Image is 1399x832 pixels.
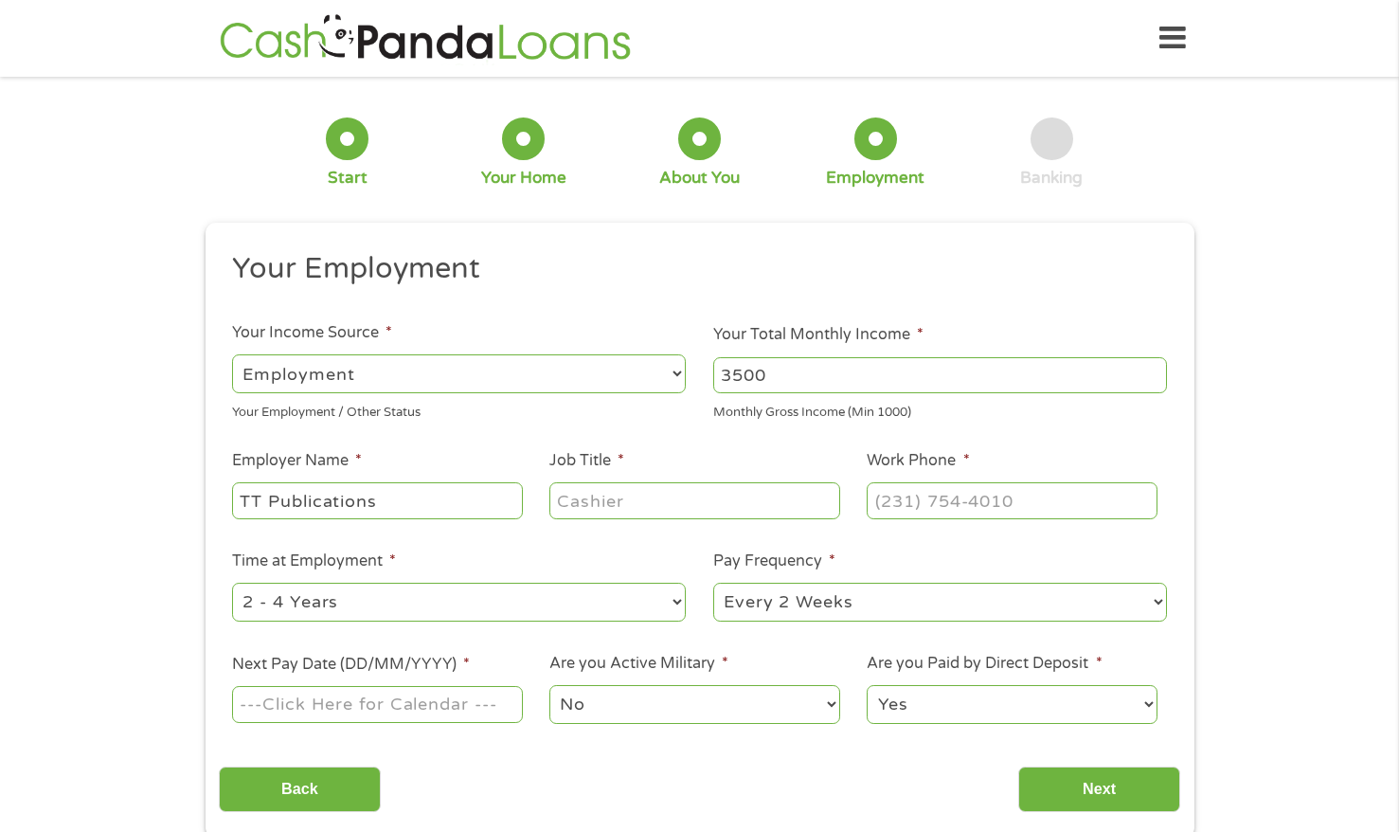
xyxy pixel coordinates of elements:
[232,686,522,722] input: ---Click Here for Calendar ---
[232,250,1153,288] h2: Your Employment
[549,482,839,518] input: Cashier
[214,11,637,65] img: GetLoanNow Logo
[549,654,728,674] label: Are you Active Military
[232,482,522,518] input: Walmart
[867,482,1157,518] input: (231) 754-4010
[713,325,924,345] label: Your Total Monthly Income
[232,397,686,423] div: Your Employment / Other Status
[232,323,392,343] label: Your Income Source
[713,552,835,571] label: Pay Frequency
[713,357,1167,393] input: 1800
[867,654,1102,674] label: Are you Paid by Direct Deposit
[659,168,740,189] div: About You
[232,655,470,675] label: Next Pay Date (DD/MM/YYYY)
[549,451,624,471] label: Job Title
[481,168,566,189] div: Your Home
[232,451,362,471] label: Employer Name
[219,767,381,813] input: Back
[328,168,368,189] div: Start
[867,451,969,471] label: Work Phone
[1018,767,1180,813] input: Next
[713,397,1167,423] div: Monthly Gross Income (Min 1000)
[232,552,396,571] label: Time at Employment
[826,168,924,189] div: Employment
[1020,168,1083,189] div: Banking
